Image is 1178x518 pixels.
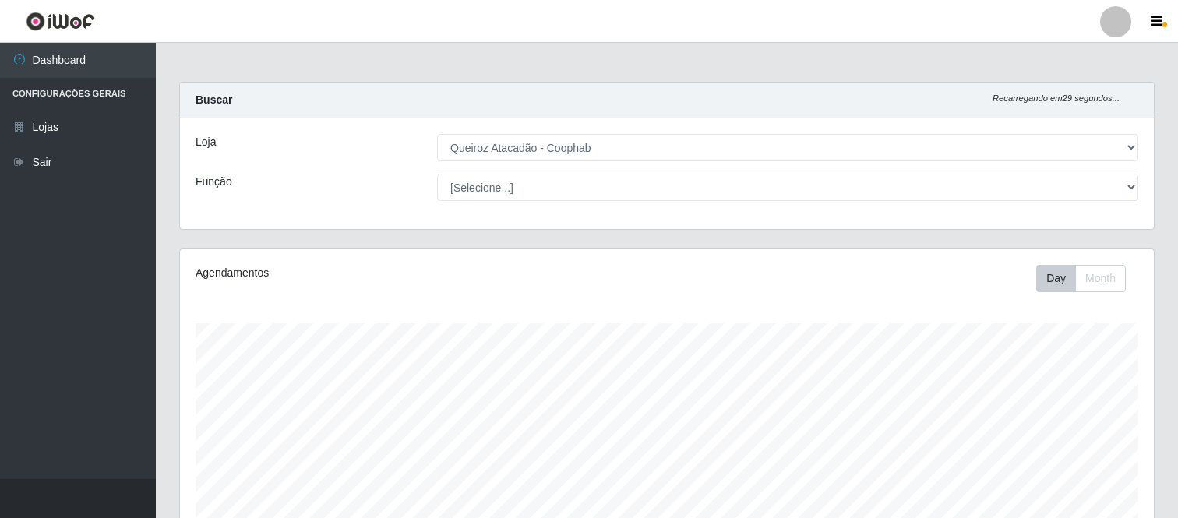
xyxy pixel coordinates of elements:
img: CoreUI Logo [26,12,95,31]
i: Recarregando em 29 segundos... [993,93,1120,103]
div: First group [1036,265,1126,292]
strong: Buscar [196,93,232,106]
label: Loja [196,134,216,150]
div: Toolbar with button groups [1036,265,1138,292]
div: Agendamentos [196,265,575,281]
button: Day [1036,265,1076,292]
label: Função [196,174,232,190]
button: Month [1075,265,1126,292]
